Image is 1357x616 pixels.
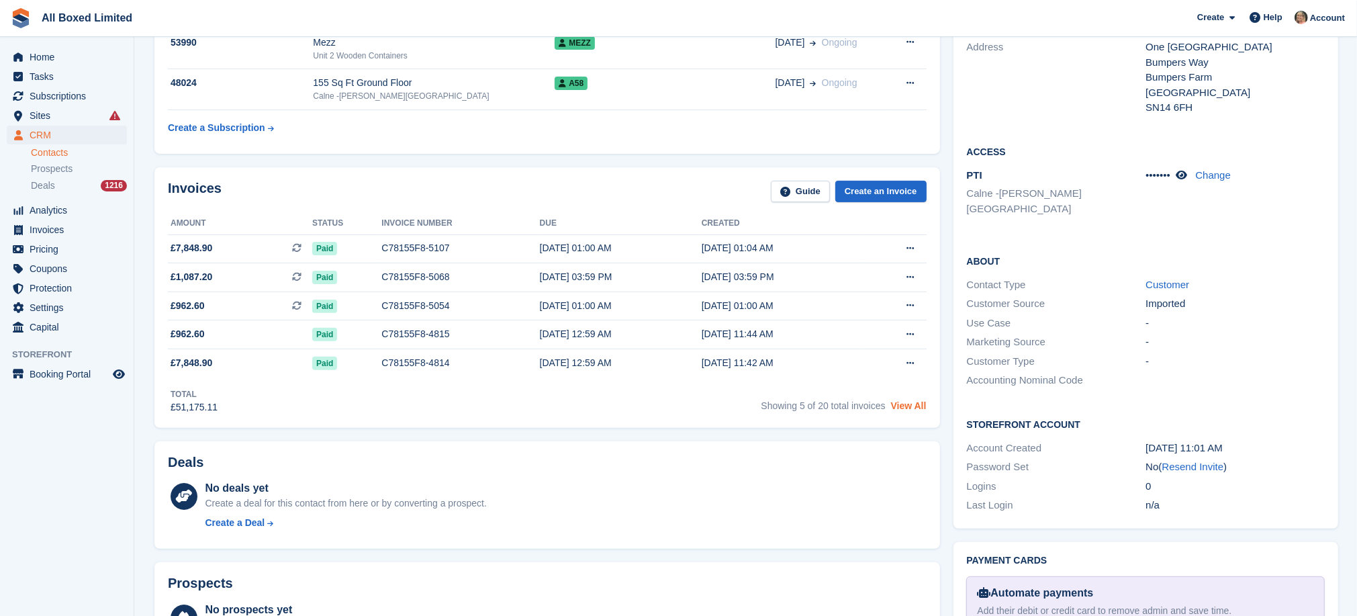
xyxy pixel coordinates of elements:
[30,279,110,298] span: Protection
[30,126,110,144] span: CRM
[11,8,31,28] img: stora-icon-8386f47178a22dfd0bd8f6a31ec36ba5ce8667c1dd55bd0f319d3a0aa187defe.svg
[171,400,218,414] div: £51,175.11
[30,259,110,278] span: Coupons
[313,90,555,102] div: Calne -[PERSON_NAME][GEOGRAPHIC_DATA]
[31,179,55,192] span: Deals
[555,36,595,50] span: Mezz
[30,318,110,337] span: Capital
[771,181,830,203] a: Guide
[171,327,205,341] span: £962.60
[1145,100,1325,116] div: SN14 6FH
[171,270,212,284] span: £1,087.20
[540,270,702,284] div: [DATE] 03:59 PM
[7,298,127,317] a: menu
[1145,70,1325,85] div: Bumpers Farm
[168,576,233,591] h2: Prospects
[540,241,702,255] div: [DATE] 01:00 AM
[312,357,337,370] span: Paid
[1145,85,1325,101] div: [GEOGRAPHIC_DATA]
[967,40,1146,116] div: Address
[1145,498,1325,513] div: n/a
[171,388,218,400] div: Total
[967,354,1146,369] div: Customer Type
[1145,335,1325,350] div: -
[168,36,313,50] div: 53990
[967,479,1146,494] div: Logins
[381,356,539,370] div: C78155F8-4814
[822,77,857,88] span: Ongoing
[30,87,110,105] span: Subscriptions
[776,76,805,90] span: [DATE]
[30,48,110,67] span: Home
[1145,169,1170,181] span: •••••••
[168,181,222,203] h2: Invoices
[967,335,1146,350] div: Marketing Source
[381,241,539,255] div: C78155F8-5107
[31,179,127,193] a: Deals 1216
[7,67,127,86] a: menu
[540,299,702,313] div: [DATE] 01:00 AM
[1145,316,1325,331] div: -
[12,348,134,361] span: Storefront
[109,110,120,121] i: Smart entry sync failures have occurred
[312,300,337,313] span: Paid
[381,327,539,341] div: C78155F8-4815
[702,356,863,370] div: [DATE] 11:42 AM
[540,327,702,341] div: [DATE] 12:59 AM
[967,296,1146,312] div: Customer Source
[702,270,863,284] div: [DATE] 03:59 PM
[205,516,487,530] a: Create a Deal
[967,254,1325,267] h2: About
[1264,11,1282,24] span: Help
[312,271,337,284] span: Paid
[205,496,487,511] div: Create a deal for this contact from here or by converting a prospect.
[1295,11,1308,24] img: Sandie Mills
[540,213,702,234] th: Due
[1145,279,1189,290] a: Customer
[967,556,1325,566] h2: Payment cards
[1145,55,1325,71] div: Bumpers Way
[168,116,274,140] a: Create a Subscription
[7,126,127,144] a: menu
[171,356,212,370] span: £7,848.90
[967,498,1146,513] div: Last Login
[702,213,863,234] th: Created
[967,417,1325,431] h2: Storefront Account
[313,50,555,62] div: Unit 2 Wooden Containers
[7,240,127,259] a: menu
[967,186,1146,216] li: Calne -[PERSON_NAME][GEOGRAPHIC_DATA]
[313,76,555,90] div: 155 Sq Ft Ground Floor
[30,240,110,259] span: Pricing
[101,180,127,191] div: 1216
[205,480,487,496] div: No deals yet
[1145,296,1325,312] div: Imported
[978,585,1314,601] div: Automate payments
[30,106,110,125] span: Sites
[31,163,73,175] span: Prospects
[171,299,205,313] span: £962.60
[967,277,1146,293] div: Contact Type
[702,327,863,341] div: [DATE] 11:44 AM
[540,356,702,370] div: [DATE] 12:59 AM
[30,298,110,317] span: Settings
[1145,441,1325,456] div: [DATE] 11:01 AM
[7,365,127,384] a: menu
[313,36,555,50] div: Mezz
[312,328,337,341] span: Paid
[1197,11,1224,24] span: Create
[312,213,381,234] th: Status
[702,299,863,313] div: [DATE] 01:00 AM
[30,201,110,220] span: Analytics
[7,279,127,298] a: menu
[111,366,127,382] a: Preview store
[1195,169,1231,181] a: Change
[7,106,127,125] a: menu
[835,181,927,203] a: Create an Invoice
[967,441,1146,456] div: Account Created
[1159,461,1227,472] span: ( )
[1145,479,1325,494] div: 0
[7,259,127,278] a: menu
[822,37,857,48] span: Ongoing
[1310,11,1345,25] span: Account
[967,459,1146,475] div: Password Set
